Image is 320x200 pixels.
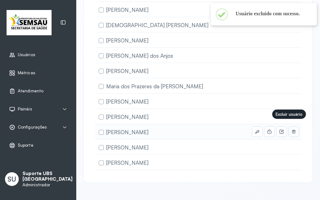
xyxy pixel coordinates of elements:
span: [PERSON_NAME] [106,68,148,74]
a: Usuários [9,52,67,58]
span: [PERSON_NAME] [106,98,148,105]
span: Configurações [18,124,47,130]
span: [PERSON_NAME] [106,114,148,120]
a: Métricas [9,70,67,76]
span: [DEMOGRAPHIC_DATA] [PERSON_NAME] [106,22,208,28]
h2: Usuário excluído com sucesso. [236,11,307,17]
span: [PERSON_NAME] [106,37,148,44]
a: Atendimento [9,88,67,94]
span: Métricas [18,70,35,76]
span: [PERSON_NAME] [106,159,148,166]
span: Suporte [18,143,33,148]
span: [PERSON_NAME] [106,7,148,13]
span: Usuários [18,52,35,57]
span: Maria dos Prazeres da [PERSON_NAME] [106,83,203,90]
span: Atendimento [18,88,43,94]
span: [PERSON_NAME] dos Anjos [106,52,173,59]
img: Logotipo do estabelecimento [7,10,52,35]
p: Administrador [22,182,72,188]
span: [PERSON_NAME] [106,144,148,151]
p: Suporte UBS [GEOGRAPHIC_DATA] [22,171,72,183]
span: [PERSON_NAME] [106,129,148,135]
span: Painéis [18,106,32,112]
